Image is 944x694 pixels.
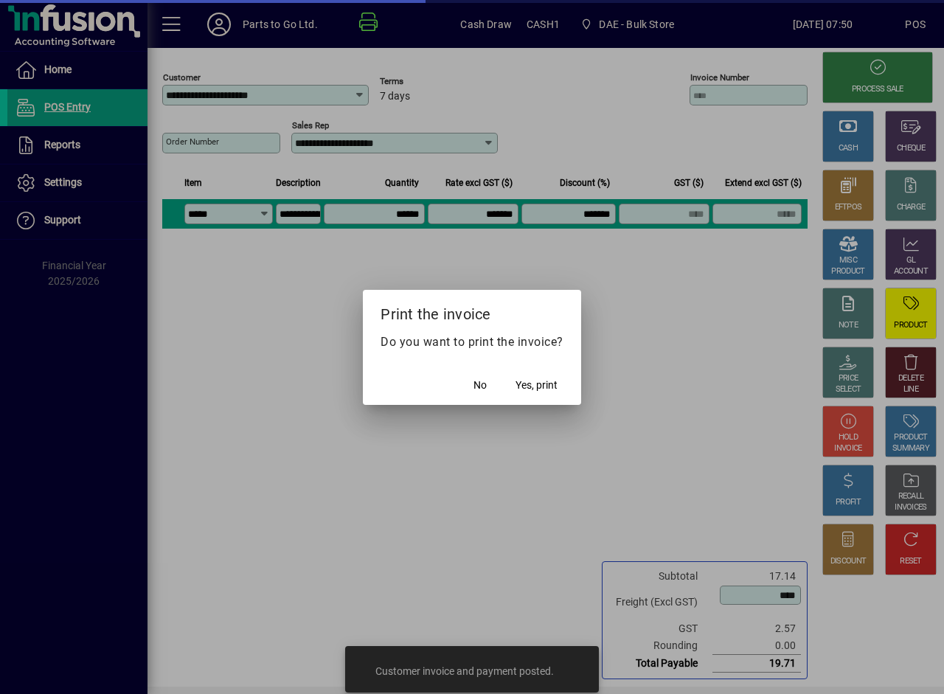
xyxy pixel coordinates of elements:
button: No [457,372,504,399]
h2: Print the invoice [363,290,581,333]
span: Yes, print [516,378,558,393]
button: Yes, print [510,372,563,399]
p: Do you want to print the invoice? [381,333,563,351]
span: No [473,378,487,393]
